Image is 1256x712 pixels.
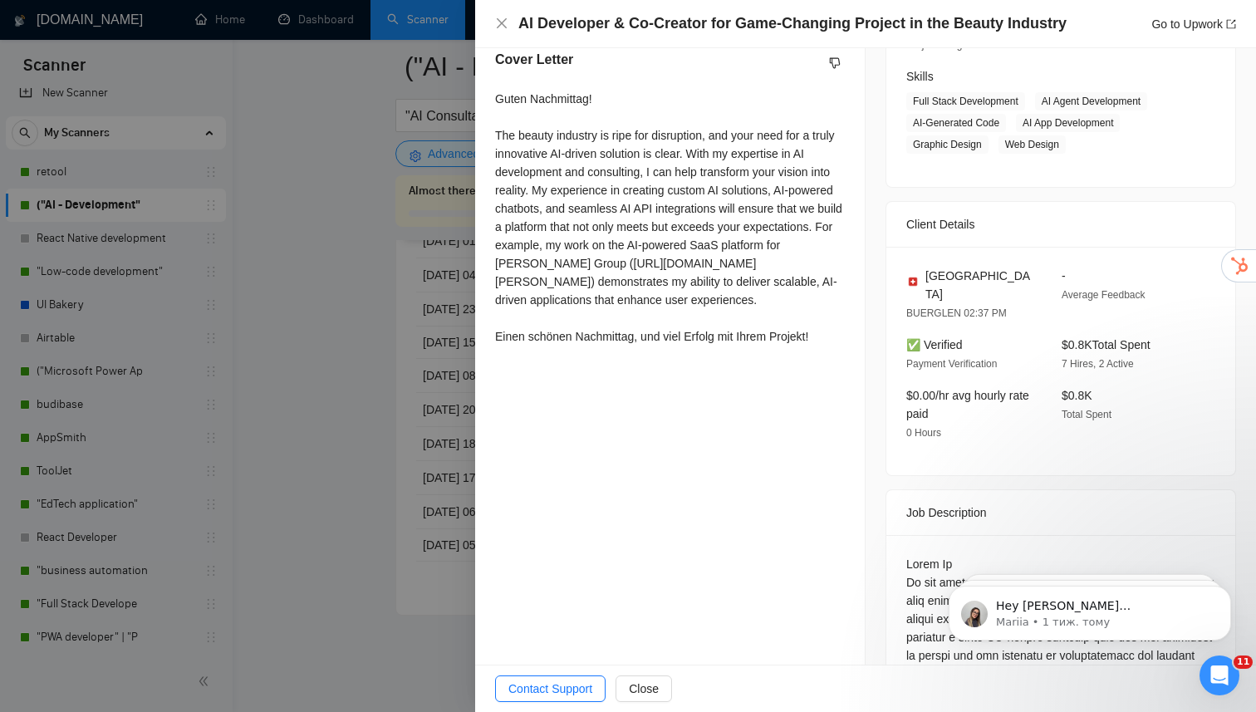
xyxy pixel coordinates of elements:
[1226,19,1236,29] span: export
[1200,656,1239,695] iframe: Intercom live chat
[906,358,997,370] span: Payment Verification
[907,276,919,287] img: 🇨🇭
[1016,114,1120,132] span: AI App Development
[906,114,1006,132] span: AI-Generated Code
[508,680,592,698] span: Contact Support
[1062,338,1151,351] span: $0.8K Total Spent
[495,17,508,30] span: close
[906,427,941,439] span: 0 Hours
[518,13,1067,34] h4: AI Developer & Co-Creator for Game-Changing Project in the Beauty Industry
[495,50,573,70] h5: Cover Letter
[1151,17,1236,31] a: Go to Upworkexport
[1062,289,1146,301] span: Average Feedback
[495,675,606,702] button: Contact Support
[925,267,1035,303] span: [GEOGRAPHIC_DATA]
[1062,389,1092,402] span: $0.8K
[616,675,672,702] button: Close
[1062,409,1111,420] span: Total Spent
[1062,358,1134,370] span: 7 Hires, 2 Active
[906,490,1215,535] div: Job Description
[1234,656,1253,669] span: 11
[906,389,1029,420] span: $0.00/hr avg hourly rate paid
[1062,269,1066,282] span: -
[495,90,845,346] div: Guten Nachmittag! The beauty industry is ripe for disruption, and your need for a truly innovativ...
[906,92,1025,110] span: Full Stack Development
[829,56,841,70] span: dislike
[906,202,1215,247] div: Client Details
[825,53,845,73] button: dislike
[906,338,963,351] span: ✅ Verified
[495,17,508,31] button: Close
[906,307,1007,319] span: BUERGLEN 02:37 PM
[998,135,1066,154] span: Web Design
[906,135,989,154] span: Graphic Design
[906,70,934,83] span: Skills
[629,680,659,698] span: Close
[1035,92,1147,110] span: AI Agent Development
[924,551,1256,667] iframe: Intercom notifications повідомлення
